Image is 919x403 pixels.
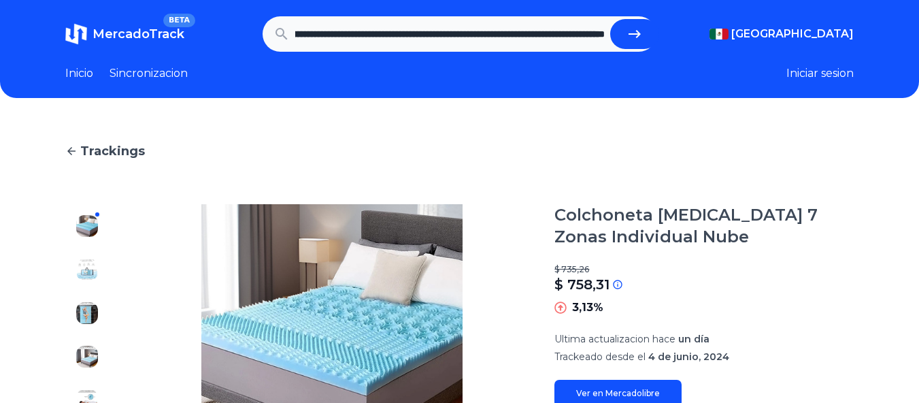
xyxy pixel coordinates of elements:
img: Colchoneta Memory Foam 7 Zonas Individual Nube [76,259,98,280]
span: 4 de junio, 2024 [648,351,729,363]
button: [GEOGRAPHIC_DATA] [709,26,854,42]
h1: Colchoneta [MEDICAL_DATA] 7 Zonas Individual Nube [554,204,854,248]
img: Colchoneta Memory Foam 7 Zonas Individual Nube [76,215,98,237]
a: MercadoTrackBETA [65,23,184,45]
span: Trackings [80,142,145,161]
img: Colchoneta Memory Foam 7 Zonas Individual Nube [76,346,98,368]
p: $ 735,26 [554,264,854,275]
a: Inicio [65,65,93,82]
span: BETA [163,14,195,27]
a: Trackings [65,142,854,161]
img: Colchoneta Memory Foam 7 Zonas Individual Nube [76,302,98,324]
p: $ 758,31 [554,275,609,294]
img: Mexico [709,29,729,39]
span: MercadoTrack [93,27,184,42]
a: Sincronizacion [110,65,188,82]
p: 3,13% [572,300,603,316]
span: un día [678,333,709,345]
span: Ultima actualizacion hace [554,333,675,345]
span: [GEOGRAPHIC_DATA] [731,26,854,42]
button: Iniciar sesion [786,65,854,82]
img: MercadoTrack [65,23,87,45]
span: Trackeado desde el [554,351,646,363]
